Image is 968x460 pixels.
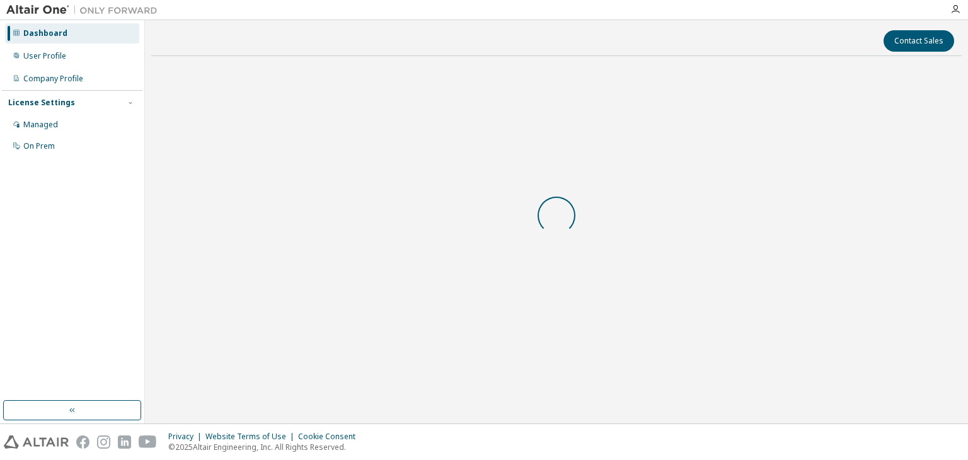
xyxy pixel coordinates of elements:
[23,141,55,151] div: On Prem
[298,432,363,442] div: Cookie Consent
[168,432,205,442] div: Privacy
[23,120,58,130] div: Managed
[6,4,164,16] img: Altair One
[23,74,83,84] div: Company Profile
[97,435,110,449] img: instagram.svg
[139,435,157,449] img: youtube.svg
[118,435,131,449] img: linkedin.svg
[23,51,66,61] div: User Profile
[76,435,89,449] img: facebook.svg
[8,98,75,108] div: License Settings
[168,442,363,452] p: © 2025 Altair Engineering, Inc. All Rights Reserved.
[23,28,67,38] div: Dashboard
[4,435,69,449] img: altair_logo.svg
[205,432,298,442] div: Website Terms of Use
[884,30,954,52] button: Contact Sales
